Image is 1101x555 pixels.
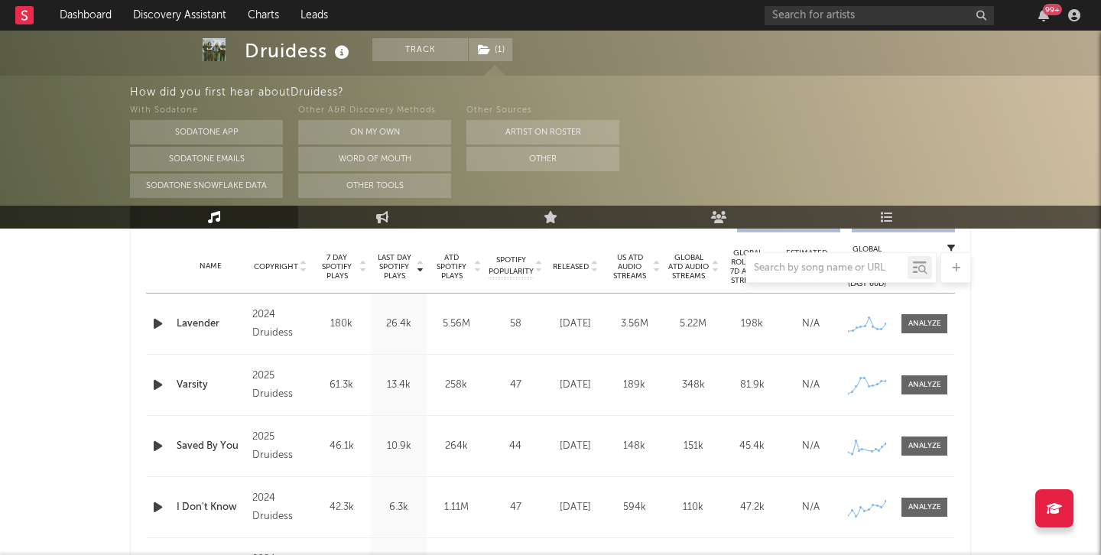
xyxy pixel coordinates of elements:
[130,120,283,144] button: Sodatone App
[130,147,283,171] button: Sodatone Emails
[765,6,994,25] input: Search for artists
[431,439,481,454] div: 264k
[609,439,660,454] div: 148k
[177,378,245,393] a: Varsity
[317,439,366,454] div: 46.1k
[298,102,451,120] div: Other A&R Discovery Methods
[550,439,601,454] div: [DATE]
[252,489,309,526] div: 2024 Druidess
[550,500,601,515] div: [DATE]
[609,378,660,393] div: 189k
[372,38,468,61] button: Track
[667,439,719,454] div: 151k
[317,378,366,393] div: 61.3k
[785,378,836,393] div: N/A
[726,500,778,515] div: 47.2k
[177,500,245,515] a: I Don't Know
[130,174,283,198] button: Sodatone Snowflake Data
[431,500,481,515] div: 1.11M
[844,244,890,290] div: Global Streaming Trend (Last 60D)
[130,102,283,120] div: With Sodatone
[431,316,481,332] div: 5.56M
[785,500,836,515] div: N/A
[785,316,836,332] div: N/A
[550,316,601,332] div: [DATE]
[489,316,542,332] div: 58
[298,147,451,171] button: Word Of Mouth
[550,378,601,393] div: [DATE]
[252,367,309,404] div: 2025 Druidess
[489,378,542,393] div: 47
[374,439,424,454] div: 10.9k
[785,248,827,285] span: Estimated % Playlist Streams Last Day
[252,428,309,465] div: 2025 Druidess
[466,102,619,120] div: Other Sources
[245,38,353,63] div: Druidess
[298,120,451,144] button: On My Own
[177,439,245,454] a: Saved By You
[374,500,424,515] div: 6.3k
[1043,4,1062,15] div: 99 +
[431,378,481,393] div: 258k
[667,500,719,515] div: 110k
[726,439,778,454] div: 45.4k
[469,38,512,61] button: (1)
[609,316,660,332] div: 3.56M
[468,38,513,61] span: ( 1 )
[609,500,660,515] div: 594k
[726,316,778,332] div: 198k
[667,378,719,393] div: 348k
[746,262,908,274] input: Search by song name or URL
[726,248,768,285] span: Global Rolling 7D Audio Streams
[374,378,424,393] div: 13.4k
[785,439,836,454] div: N/A
[252,306,309,342] div: 2024 Druidess
[667,316,719,332] div: 5.22M
[466,147,619,171] button: Other
[130,83,1101,102] div: How did you first hear about Druidess ?
[466,120,619,144] button: Artist on Roster
[298,174,451,198] button: Other Tools
[317,316,366,332] div: 180k
[177,316,245,332] a: Lavender
[1038,9,1049,21] button: 99+
[489,500,542,515] div: 47
[374,316,424,332] div: 26.4k
[489,439,542,454] div: 44
[726,378,778,393] div: 81.9k
[317,500,366,515] div: 42.3k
